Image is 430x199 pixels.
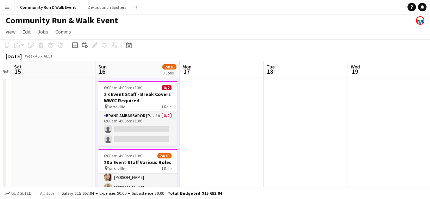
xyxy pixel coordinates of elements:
[14,0,82,14] button: Community Run & Walk Event
[6,53,22,60] div: [DATE]
[157,153,172,158] span: 24/30
[11,191,32,196] span: Budgeted
[3,27,18,36] a: View
[44,53,53,59] div: AEST
[104,153,143,158] span: 6:00am-4:00pm (10h)
[4,189,33,197] button: Budgeted
[161,104,172,109] span: 1 Role
[98,112,177,146] app-card-role: Brand Ambassador [PERSON_NAME]1A0/26:00am-4:00pm (10h)
[97,67,107,76] span: 16
[108,166,125,171] span: Yarraville
[181,67,192,76] span: 17
[98,81,177,146] app-job-card: 6:00am-4:00pm (10h)0/22 x Event Staff - Break Covers WWCC Required Yarraville1 RoleBrand Ambassad...
[23,29,31,35] span: Edit
[108,104,125,109] span: Yarraville
[52,27,74,36] a: Comms
[163,70,176,76] div: 3 Jobs
[351,64,360,70] span: Wed
[20,27,33,36] a: Edit
[266,67,275,76] span: 18
[62,191,222,196] div: Salary $15 653.04 + Expenses $0.00 + Subsistence $0.00 =
[416,16,424,25] app-user-avatar: Kristin Kenneally
[168,191,222,196] span: Total Budgeted $15 653.04
[182,64,192,70] span: Mon
[98,159,177,165] h3: 28 x Event Staff Various Roles
[6,15,118,26] h1: Community Run & Walk Event
[161,166,172,171] span: 1 Role
[104,85,143,90] span: 6:00am-4:00pm (10h)
[6,29,15,35] span: View
[23,53,41,59] span: Week 46
[14,64,22,70] span: Sat
[38,29,48,35] span: Jobs
[98,64,107,70] span: Sun
[162,85,172,90] span: 0/2
[98,91,177,104] h3: 2 x Event Staff - Break Covers WWCC Required
[39,191,56,196] span: All jobs
[35,27,51,36] a: Jobs
[162,64,176,70] span: 24/36
[350,67,360,76] span: 19
[13,67,22,76] span: 15
[82,0,132,14] button: Dexus Lunch Spotters
[55,29,71,35] span: Comms
[267,64,275,70] span: Tue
